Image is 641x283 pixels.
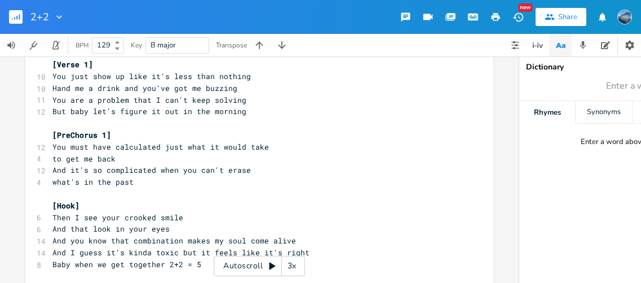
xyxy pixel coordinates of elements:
span: You are a problem that I can't keep solving [52,95,246,105]
span: And it's so complicated when you can't erase [52,165,251,175]
span: You must have calculated just what it would take [52,142,269,152]
span: Then I see your crooked smile [52,212,183,223]
img: DJ Flossy [617,10,632,24]
span: B major [151,40,176,50]
span: to get me back [52,154,116,164]
span: [Verse 1] [52,59,93,69]
span: 2+2 [30,12,49,22]
span: Baby when we get together 2+2 = 5 [52,259,201,269]
span: Hand me a drink and you've got me buzzing [52,83,237,93]
div: Key [131,42,142,49]
div: 3x [282,256,302,276]
span: And that look in your eyes [52,224,170,234]
div: New [518,3,533,12]
span: But baby let's figure it out in the morning [52,106,246,116]
button: Share [536,8,586,26]
div: Autoscroll [214,256,305,276]
div: Share [558,12,577,22]
button: New [507,7,529,27]
div: Transpose [216,42,247,49]
span: what's in the past [52,177,134,187]
div: Synonyms [576,101,631,124]
span: You just show up like it's less than nothing [52,71,251,81]
span: And I guess it's kinda toxic but it feels like it's right [52,247,310,258]
div: BPM [76,42,89,49]
div: Rhymes [519,101,575,124]
span: [Hook] [52,201,79,211]
span: [PreChorus 1] [52,130,111,140]
span: And you know that combination makes my soul come alive [52,236,296,246]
